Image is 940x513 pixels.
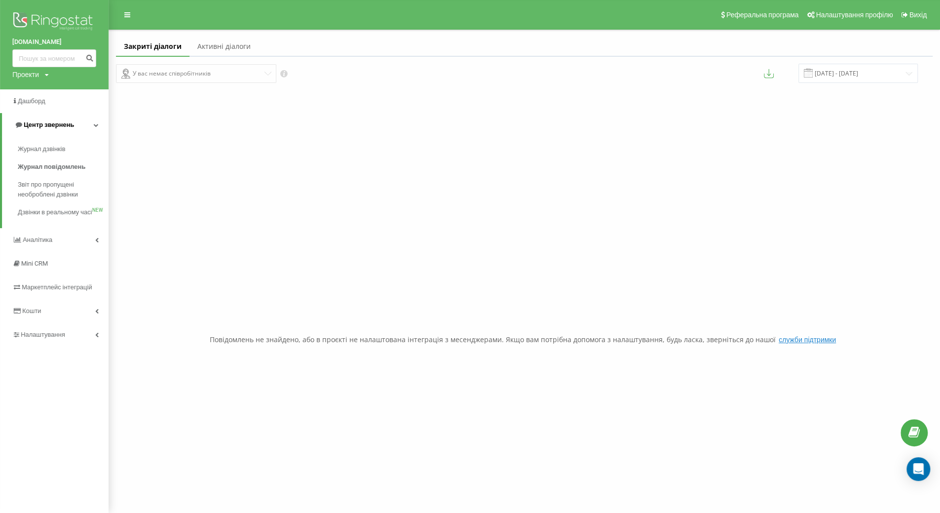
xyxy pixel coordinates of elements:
[764,69,774,79] button: Експортувати повідомлення
[22,283,92,291] span: Маркетплейс інтеграцій
[22,307,41,315] span: Кошти
[24,121,74,128] span: Центр звернень
[776,335,839,344] button: служби підтримки
[189,37,259,57] a: Активні діалоги
[18,162,85,172] span: Журнал повідомлень
[2,113,109,137] a: Центр звернень
[12,10,96,35] img: Ringostat logo
[21,331,65,338] span: Налаштування
[116,37,189,57] a: Закриті діалоги
[909,11,927,19] span: Вихід
[816,11,893,19] span: Налаштування профілю
[726,11,799,19] span: Реферальна програма
[18,144,65,154] span: Журнал дзвінків
[906,457,930,481] div: Open Intercom Messenger
[12,49,96,67] input: Пошук за номером
[18,180,104,199] span: Звіт про пропущені необроблені дзвінки
[23,236,52,243] span: Аналiтика
[21,260,48,267] span: Mini CRM
[18,140,109,158] a: Журнал дзвінків
[18,203,109,221] a: Дзвінки в реальному часіNEW
[18,176,109,203] a: Звіт про пропущені необроблені дзвінки
[12,70,39,79] div: Проекти
[18,97,45,105] span: Дашборд
[18,158,109,176] a: Журнал повідомлень
[12,37,96,47] a: [DOMAIN_NAME]
[18,207,92,217] span: Дзвінки в реальному часі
